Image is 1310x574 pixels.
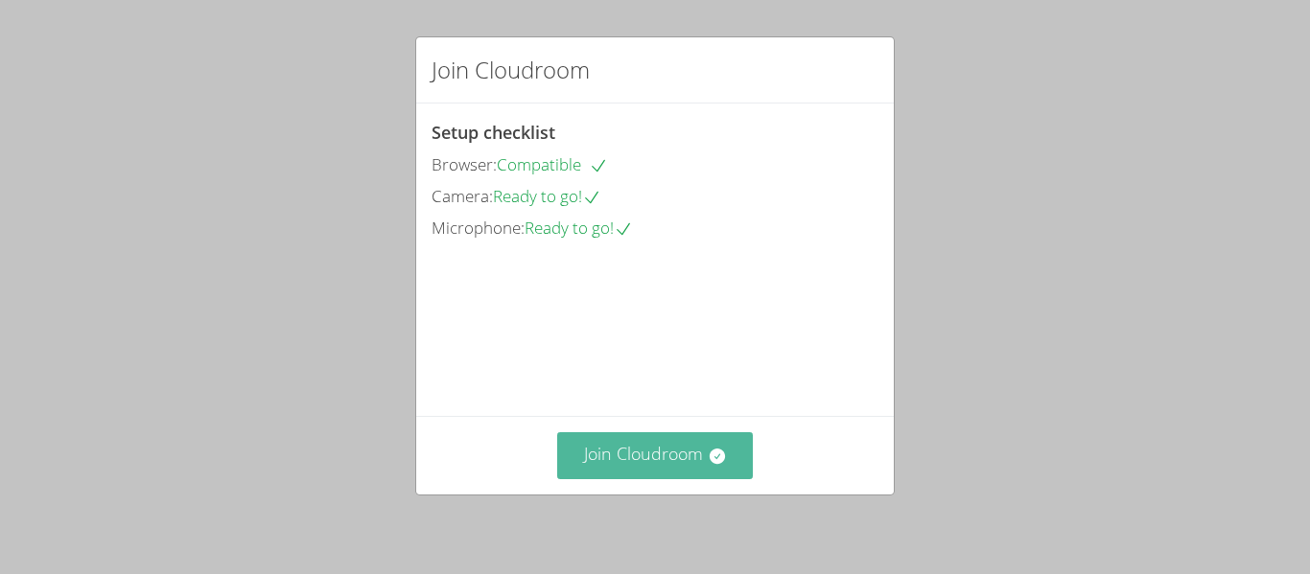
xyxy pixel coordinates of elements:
span: Browser: [432,153,497,175]
span: Ready to go! [525,217,633,239]
span: Ready to go! [493,185,601,207]
span: Microphone: [432,217,525,239]
span: Setup checklist [432,121,555,144]
span: Compatible [497,153,608,175]
span: Camera: [432,185,493,207]
h2: Join Cloudroom [432,53,590,87]
button: Join Cloudroom [557,432,754,479]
